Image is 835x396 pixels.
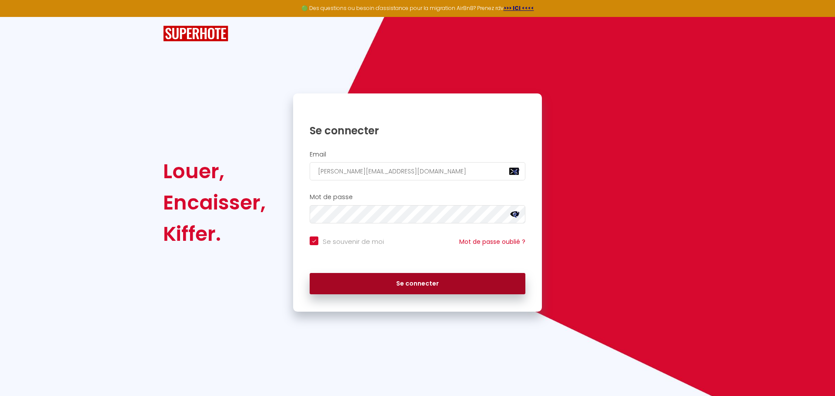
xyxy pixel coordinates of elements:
[310,162,525,180] input: Ton Email
[310,151,525,158] h2: Email
[163,156,266,187] div: Louer,
[310,124,525,137] h1: Se connecter
[310,193,525,201] h2: Mot de passe
[163,26,228,42] img: SuperHote logo
[310,273,525,295] button: Se connecter
[163,218,266,250] div: Kiffer.
[163,187,266,218] div: Encaisser,
[459,237,525,246] a: Mot de passe oublié ?
[504,4,534,12] a: >>> ICI <<<<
